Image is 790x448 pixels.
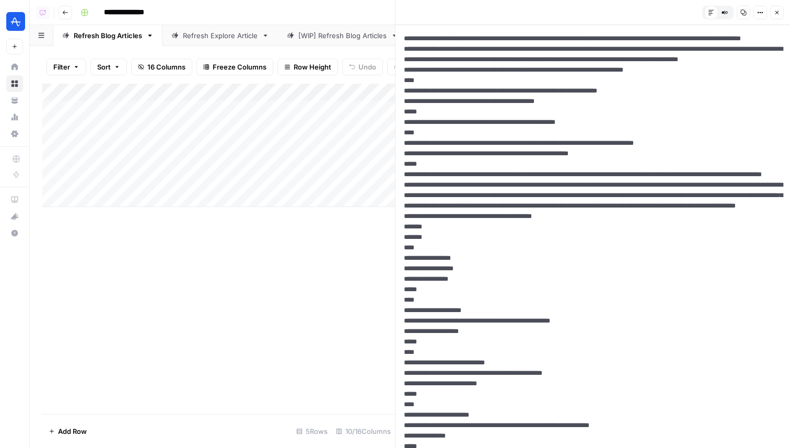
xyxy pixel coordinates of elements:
span: Row Height [294,62,331,72]
span: Filter [53,62,70,72]
a: Your Data [6,92,23,109]
a: Browse [6,75,23,92]
a: AirOps Academy [6,191,23,208]
span: Freeze Columns [213,62,266,72]
a: Usage [6,109,23,125]
div: [WIP] Refresh Blog Articles [298,30,387,41]
a: Refresh Blog Articles [53,25,162,46]
button: Add Row [42,423,93,440]
button: What's new? [6,208,23,225]
div: Refresh Explore Article [183,30,258,41]
button: Filter [47,59,86,75]
div: Refresh Blog Articles [74,30,142,41]
div: 10/16 Columns [332,423,395,440]
span: Sort [97,62,111,72]
img: Amplitude Logo [6,12,25,31]
button: Sort [90,59,127,75]
button: Freeze Columns [196,59,273,75]
a: Refresh Explore Article [162,25,278,46]
div: 5 Rows [292,423,332,440]
a: Home [6,59,23,75]
span: Undo [358,62,376,72]
button: Undo [342,59,383,75]
span: Add Row [58,426,87,436]
a: [WIP] Refresh Blog Articles [278,25,407,46]
button: Help + Support [6,225,23,242]
button: 16 Columns [131,59,192,75]
span: 16 Columns [147,62,185,72]
div: What's new? [7,209,22,224]
button: Workspace: Amplitude [6,8,23,35]
button: Row Height [277,59,338,75]
a: Settings [6,125,23,142]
